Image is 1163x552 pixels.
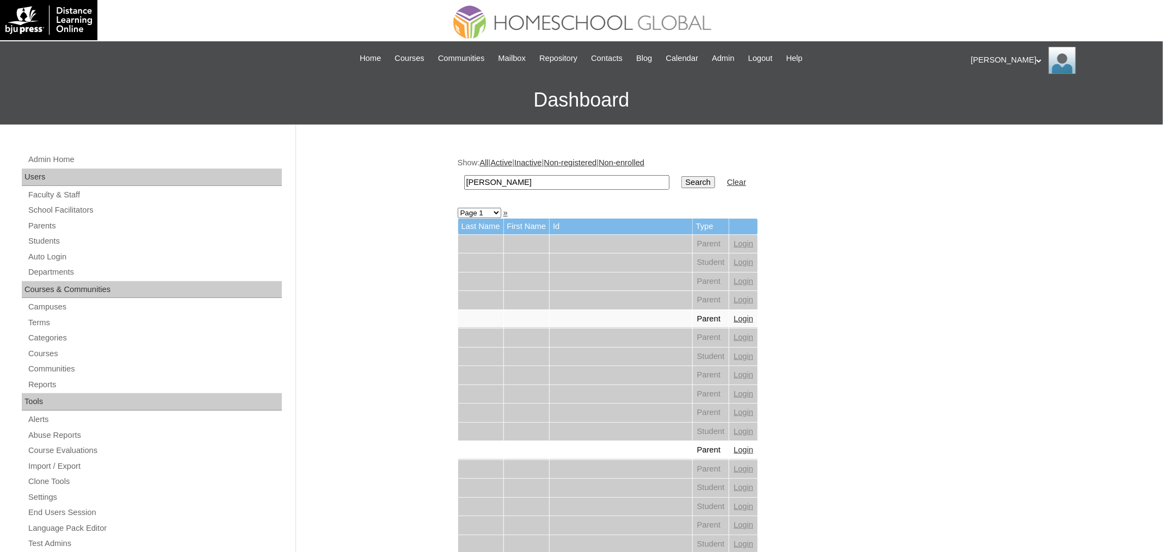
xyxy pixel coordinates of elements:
a: All [479,158,488,167]
td: Type [693,219,729,234]
a: Auto Login [27,250,282,264]
td: Parent [693,366,729,384]
a: Inactive [514,158,542,167]
a: Login [734,370,753,379]
a: Login [734,239,753,248]
a: Login [734,258,753,266]
td: Parent [693,328,729,347]
td: Parent [693,460,729,479]
div: Courses & Communities [22,281,282,299]
a: Login [734,502,753,511]
a: Courses [27,347,282,361]
a: Login [734,427,753,436]
td: Parent [693,291,729,309]
td: Parent [693,272,729,291]
a: Test Admins [27,537,282,550]
span: Contacts [591,52,623,65]
a: Communities [27,362,282,376]
div: Show: | | | | [458,157,996,196]
td: Last Name [458,219,503,234]
td: Parent [693,516,729,535]
a: Logout [743,52,778,65]
a: Language Pack Editor [27,522,282,535]
a: Active [490,158,512,167]
a: Contacts [586,52,628,65]
a: Login [734,408,753,417]
a: Students [27,234,282,248]
a: Faculty & Staff [27,188,282,202]
a: Repository [534,52,583,65]
a: Login [734,483,753,492]
input: Search [681,176,715,188]
a: Blog [631,52,657,65]
td: Student [693,348,729,366]
img: logo-white.png [5,5,92,35]
span: Home [360,52,381,65]
a: School Facilitators [27,203,282,217]
img: Ariane Ebuen [1049,47,1076,74]
a: Parents [27,219,282,233]
a: Login [734,445,753,454]
h3: Dashboard [5,76,1158,125]
a: Login [734,352,753,361]
span: Help [786,52,803,65]
a: Alerts [27,413,282,426]
a: Admin [706,52,740,65]
a: Login [734,314,753,323]
a: Clone Tools [27,475,282,488]
td: Student [693,479,729,497]
a: Non-registered [544,158,597,167]
td: Parent [693,235,729,253]
td: Student [693,498,729,516]
a: Campuses [27,300,282,314]
a: Reports [27,378,282,392]
input: Search [464,175,669,190]
a: Login [734,464,753,473]
span: Courses [395,52,424,65]
span: Admin [712,52,735,65]
a: Admin Home [27,153,282,166]
a: Courses [389,52,430,65]
span: Communities [438,52,485,65]
td: Parent [693,385,729,404]
a: Login [734,520,753,529]
td: Student [693,423,729,441]
a: Login [734,333,753,342]
a: » [503,208,508,217]
td: Parent [693,404,729,422]
a: End Users Session [27,506,282,519]
span: Blog [636,52,652,65]
a: Terms [27,316,282,330]
td: Parent [693,310,729,328]
a: Calendar [661,52,704,65]
a: Login [734,277,753,286]
td: Student [693,253,729,272]
td: First Name [504,219,550,234]
a: Clear [727,178,746,187]
span: Repository [539,52,577,65]
a: Categories [27,331,282,345]
a: Settings [27,491,282,504]
a: Course Evaluations [27,444,282,457]
td: Id [550,219,692,234]
a: Login [734,295,753,304]
div: Tools [22,393,282,411]
a: Help [781,52,808,65]
a: Abuse Reports [27,429,282,442]
a: Import / Export [27,460,282,473]
a: Communities [433,52,490,65]
span: Calendar [666,52,698,65]
a: Home [354,52,386,65]
a: Non-enrolled [599,158,644,167]
div: [PERSON_NAME] [971,47,1152,74]
td: Parent [693,441,729,460]
a: Login [734,389,753,398]
a: Mailbox [493,52,532,65]
div: Users [22,169,282,186]
span: Logout [748,52,773,65]
a: Login [734,539,753,548]
a: Departments [27,265,282,279]
span: Mailbox [499,52,526,65]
